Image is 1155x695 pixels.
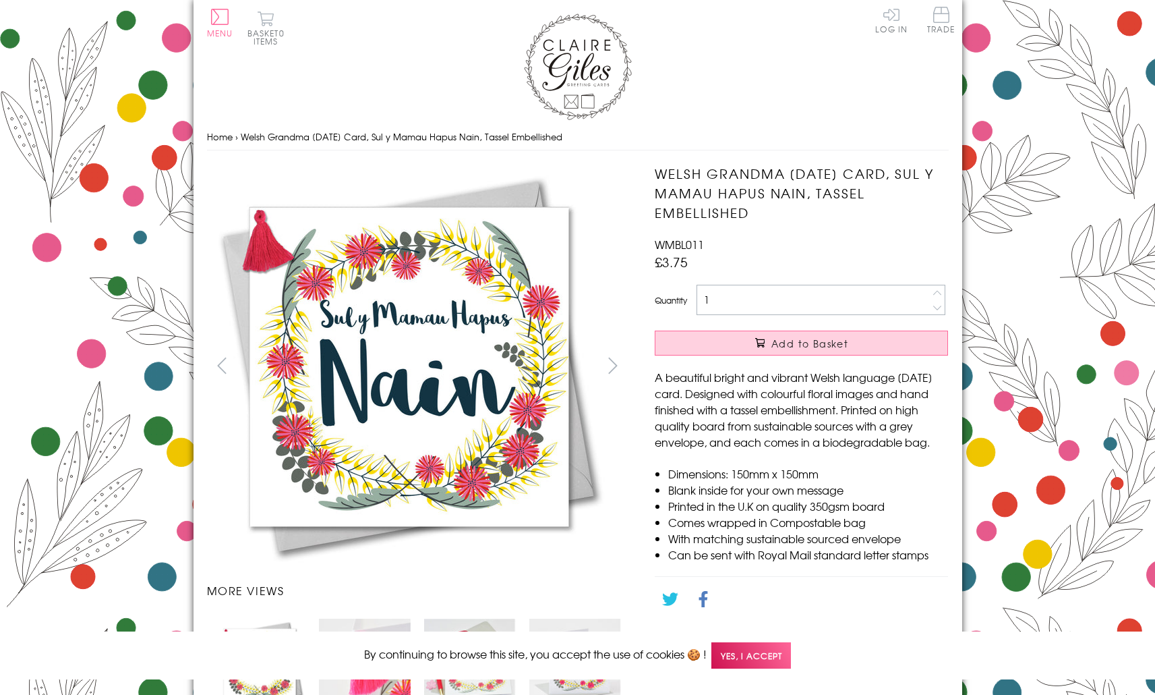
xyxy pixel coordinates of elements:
span: Welsh Grandma [DATE] Card, Sul y Mamau Hapus Nain, Tassel Embellished [241,130,562,143]
span: WMBL011 [655,236,704,252]
a: Go back to the collection [666,628,797,644]
li: Printed in the U.K on quality 350gsm board [668,498,948,514]
span: › [235,130,238,143]
button: Basket0 items [247,11,285,45]
a: Home [207,130,233,143]
li: Comes wrapped in Compostable bag [668,514,948,530]
h3: More views [207,582,628,599]
span: 0 items [254,27,285,47]
button: Add to Basket [655,331,948,356]
p: A beautiful bright and vibrant Welsh language [DATE] card. Designed with colourful floral images ... [655,369,948,450]
img: Welsh Grandma Mother's Day Card, Sul y Mamau Hapus Nain, Tassel Embellished [206,164,611,569]
nav: breadcrumbs [207,123,949,151]
span: Yes, I accept [711,642,791,669]
button: next [597,350,628,381]
a: Trade [927,7,955,36]
li: With matching sustainable sourced envelope [668,530,948,547]
span: Add to Basket [771,337,848,350]
label: Quantity [655,294,687,306]
button: Menu [207,9,233,37]
li: Dimensions: 150mm x 150mm [668,466,948,482]
span: £3.75 [655,252,688,271]
button: prev [207,350,237,381]
img: Claire Giles Greetings Cards [524,13,632,120]
h1: Welsh Grandma [DATE] Card, Sul y Mamau Hapus Nain, Tassel Embellished [655,164,948,222]
span: Menu [207,27,233,39]
span: Trade [927,7,955,33]
li: Blank inside for your own message [668,482,948,498]
li: Can be sent with Royal Mail standard letter stamps [668,547,948,563]
img: Welsh Grandma Mother's Day Card, Sul y Mamau Hapus Nain, Tassel Embellished [628,164,1032,569]
a: Log In [875,7,908,33]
